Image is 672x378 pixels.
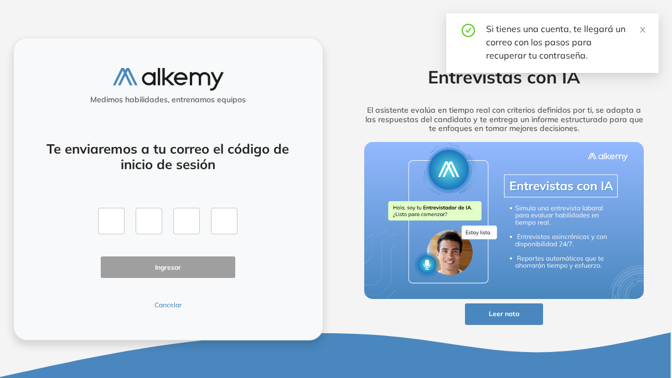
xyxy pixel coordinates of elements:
[473,250,672,378] iframe: Chat Widget
[18,95,318,104] h5: Medimos habilidades, entrenamos equipos
[462,22,475,37] span: check-circle
[364,142,644,299] img: img-more-info
[486,22,645,62] div: Si tienes una cuenta, te llegará un correo con los pasos para recuperar tu contraseña.
[639,26,647,34] span: close
[349,66,659,87] h2: Entrevistas con IA
[43,141,293,173] h4: Te enviaremos a tu correo el código de inicio de sesión
[465,303,542,325] button: Leer nota
[113,68,224,91] img: logo-alkemy
[349,106,659,133] h5: El asistente evalúa en tiempo real con criterios definidos por ti, se adapta a las respuestas del...
[101,256,236,278] button: Ingresar
[101,300,236,310] button: Cancelar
